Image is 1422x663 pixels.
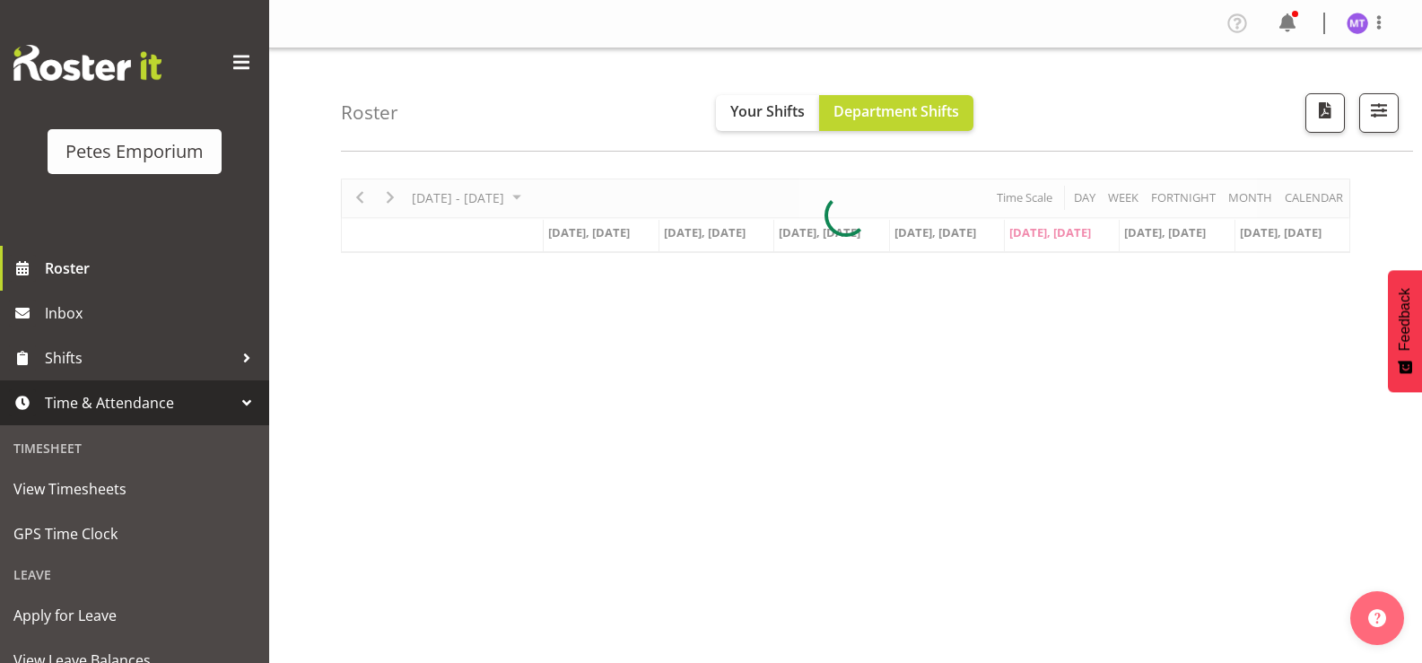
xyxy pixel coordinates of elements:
button: Your Shifts [716,95,819,131]
img: help-xxl-2.png [1368,609,1386,627]
img: Rosterit website logo [13,45,161,81]
span: Feedback [1397,288,1413,351]
a: GPS Time Clock [4,511,265,556]
span: Time & Attendance [45,389,233,416]
span: Inbox [45,300,260,327]
a: View Timesheets [4,467,265,511]
span: Department Shifts [833,101,959,121]
button: Download a PDF of the roster according to the set date range. [1305,93,1345,133]
a: Apply for Leave [4,593,265,638]
span: GPS Time Clock [13,520,256,547]
div: Leave [4,556,265,593]
img: mya-taupawa-birkhead5814.jpg [1347,13,1368,34]
button: Department Shifts [819,95,973,131]
span: Your Shifts [730,101,805,121]
div: Timesheet [4,430,265,467]
span: View Timesheets [13,475,256,502]
span: Apply for Leave [13,602,256,629]
span: Roster [45,255,260,282]
button: Feedback - Show survey [1388,270,1422,392]
div: Petes Emporium [65,138,204,165]
h4: Roster [341,102,398,123]
span: Shifts [45,345,233,371]
button: Filter Shifts [1359,93,1399,133]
